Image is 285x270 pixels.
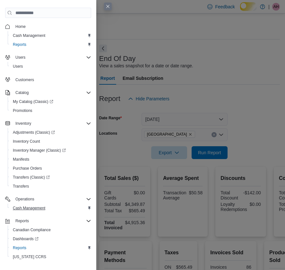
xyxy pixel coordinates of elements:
span: Inventory Count [13,139,40,144]
button: Users [13,54,28,61]
span: Cash Management [13,206,45,211]
span: Operations [13,195,91,203]
span: Manifests [10,156,91,163]
span: Manifests [13,157,29,162]
button: Purchase Orders [8,164,94,173]
span: Adjustments (Classic) [13,130,55,135]
span: Washington CCRS [10,253,91,261]
span: Transfers (Classic) [13,175,50,180]
span: Promotions [10,107,91,114]
span: Operations [15,197,34,202]
button: Cash Management [8,31,94,40]
a: Purchase Orders [10,165,45,172]
span: Canadian Compliance [13,227,51,232]
span: Dashboards [13,236,39,241]
span: Canadian Compliance [10,226,91,234]
span: Inventory Manager (Classic) [10,147,91,154]
button: Catalog [3,88,94,97]
span: Inventory [13,120,91,127]
a: Inventory Manager (Classic) [10,147,68,154]
span: Reports [13,217,91,225]
button: Manifests [8,155,94,164]
span: Cash Management [10,204,91,212]
a: Canadian Compliance [10,226,53,234]
button: Reports [13,217,31,225]
span: Inventory Count [10,138,91,145]
span: Reports [10,244,91,252]
button: Cash Management [8,204,94,213]
a: Reports [10,41,29,48]
nav: Complex example [5,19,91,262]
a: Inventory Manager (Classic) [8,146,94,155]
span: Transfers (Classic) [10,173,91,181]
span: Reports [10,41,91,48]
button: Transfers [8,182,94,191]
button: Users [8,62,94,71]
span: Customers [15,77,34,82]
button: Promotions [8,106,94,115]
a: Cash Management [10,204,48,212]
a: Transfers (Classic) [8,173,94,182]
a: Dashboards [8,234,94,243]
a: Adjustments (Classic) [10,129,57,136]
a: Reports [10,244,29,252]
a: Inventory Count [10,138,43,145]
button: Operations [3,195,94,204]
a: Cash Management [10,32,48,39]
span: Users [13,54,91,61]
a: [US_STATE] CCRS [10,253,49,261]
span: Home [15,24,26,29]
button: Inventory [13,120,34,127]
button: Inventory [3,119,94,128]
a: Users [10,63,25,70]
span: Users [10,63,91,70]
span: Customers [13,75,91,83]
span: Promotions [13,108,32,113]
span: Users [15,55,25,60]
button: Operations [13,195,37,203]
span: Transfers [13,184,29,189]
button: Reports [8,243,94,252]
a: Customers [13,76,37,84]
button: Users [3,53,94,62]
span: Reports [15,218,29,224]
a: My Catalog (Classic) [8,97,94,106]
span: Reports [13,245,26,250]
span: Inventory Manager (Classic) [13,148,66,153]
span: My Catalog (Classic) [10,98,91,105]
a: Transfers [10,182,31,190]
button: Home [3,22,94,31]
span: Cash Management [10,32,91,39]
a: My Catalog (Classic) [10,98,56,105]
button: Catalog [13,89,31,97]
button: Canadian Compliance [8,225,94,234]
span: Cash Management [13,33,45,38]
button: Close this dialog [104,3,112,10]
span: Catalog [13,89,91,97]
a: Manifests [10,156,32,163]
span: Catalog [15,90,29,95]
span: Users [13,64,23,69]
span: Adjustments (Classic) [10,129,91,136]
a: Dashboards [10,235,41,243]
a: Adjustments (Classic) [8,128,94,137]
span: Purchase Orders [10,165,91,172]
span: Inventory [15,121,31,126]
span: Purchase Orders [13,166,42,171]
span: Dashboards [10,235,91,243]
a: Transfers (Classic) [10,173,52,181]
button: Reports [3,216,94,225]
button: [US_STATE] CCRS [8,252,94,261]
span: My Catalog (Classic) [13,99,53,104]
a: Home [13,23,28,30]
button: Inventory Count [8,137,94,146]
span: Reports [13,42,26,47]
a: Promotions [10,107,35,114]
span: Transfers [10,182,91,190]
span: Home [13,22,91,30]
span: [US_STATE] CCRS [13,254,46,259]
button: Reports [8,40,94,49]
button: Customers [3,75,94,84]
